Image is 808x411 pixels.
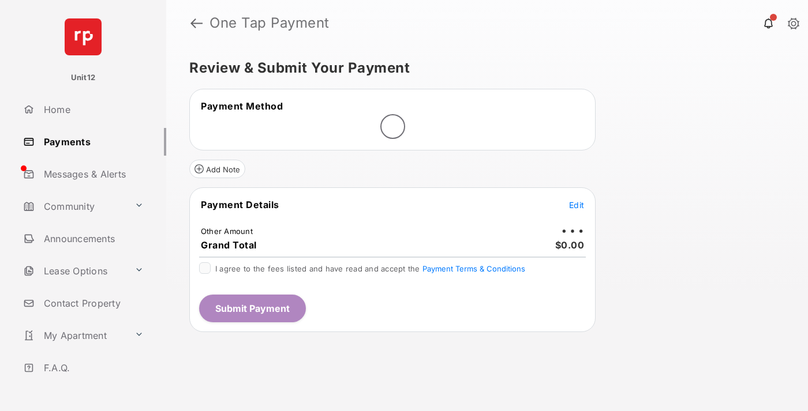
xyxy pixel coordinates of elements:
[18,225,166,252] a: Announcements
[18,160,166,188] a: Messages & Alerts
[18,257,130,285] a: Lease Options
[199,295,306,322] button: Submit Payment
[201,100,283,112] span: Payment Method
[201,199,279,210] span: Payment Details
[18,96,166,123] a: Home
[189,160,245,178] button: Add Note
[555,239,585,251] span: $0.00
[200,226,253,236] td: Other Amount
[201,239,257,251] span: Grand Total
[18,322,130,349] a: My Apartment
[18,128,166,156] a: Payments
[210,16,330,30] strong: One Tap Payment
[189,61,776,75] h5: Review & Submit Your Payment
[569,200,584,210] span: Edit
[18,193,130,220] a: Community
[18,354,166,382] a: F.A.Q.
[215,264,525,273] span: I agree to the fees listed and have read and accept the
[71,72,96,84] p: Unit12
[422,264,525,273] button: I agree to the fees listed and have read and accept the
[569,199,584,210] button: Edit
[18,289,166,317] a: Contact Property
[65,18,102,55] img: svg+xml;base64,PHN2ZyB4bWxucz0iaHR0cDovL3d3dy53My5vcmcvMjAwMC9zdmciIHdpZHRoPSI2NCIgaGVpZ2h0PSI2NC...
